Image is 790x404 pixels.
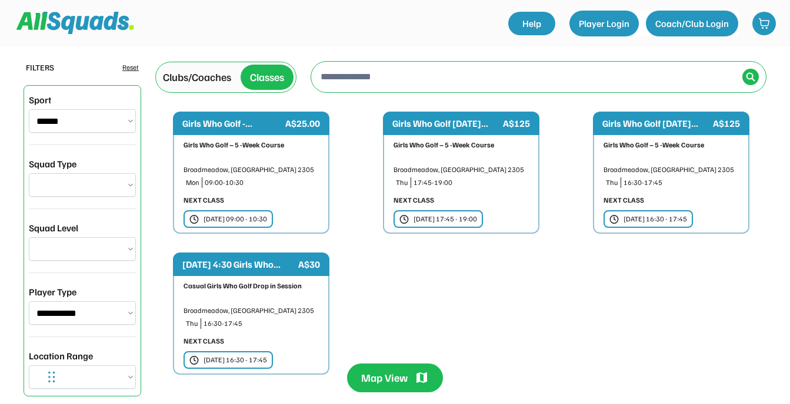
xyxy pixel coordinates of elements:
[606,177,618,188] div: Thu
[602,116,711,130] div: Girls Who Golf [DATE]...
[361,371,408,385] div: Map View
[285,116,320,130] div: A$25.00
[396,177,408,188] div: Thu
[604,164,739,175] div: Broadmeadow, [GEOGRAPHIC_DATA] 2305
[184,164,319,175] div: Broadmeadow, [GEOGRAPHIC_DATA] 2305
[569,11,639,36] button: Player Login
[122,62,139,73] div: Reset
[29,93,51,107] div: Sport
[29,221,78,235] div: Squad Level
[182,257,296,271] div: [DATE] 4:30 Girls Who...
[182,116,283,130] div: Girls Who Golf -...
[29,285,76,299] div: Player Type
[163,69,231,85] div: Clubs/Coaches
[250,69,284,85] div: Classes
[414,214,477,224] div: [DATE] 17:45 - 19:00
[604,140,739,150] div: Girls Who Golf – 5 -Week Course
[184,281,319,291] div: Casual Girls Who Golf Drop in Session
[26,61,54,73] div: FILTERS
[16,12,134,34] img: Squad%20Logo.svg
[184,140,319,150] div: Girls Who Golf – 5 -Week Course
[758,18,770,29] img: shopping-cart-01%20%281%29.svg
[204,355,267,365] div: [DATE] 16:30 - 17:45
[604,195,644,206] div: NEXT CLASS
[186,318,198,329] div: Thu
[204,214,267,224] div: [DATE] 09:00 - 10:30
[624,177,739,188] div: 16:30-17:45
[508,12,555,35] a: Help
[394,195,434,206] div: NEXT CLASS
[189,214,199,224] img: clock.svg
[29,157,76,171] div: Squad Type
[394,140,529,150] div: Girls Who Golf – 5 -Week Course
[184,195,224,206] div: NEXT CLASS
[624,214,687,224] div: [DATE] 16:30 - 17:45
[205,177,319,188] div: 09:00-10:30
[394,164,529,175] div: Broadmeadow, [GEOGRAPHIC_DATA] 2305
[646,11,738,36] button: Coach/Club Login
[713,116,740,130] div: A$125
[399,214,409,224] img: clock.svg
[189,355,199,365] img: clock.svg
[298,257,320,271] div: A$30
[503,116,530,130] div: A$125
[184,336,224,346] div: NEXT CLASS
[609,214,619,224] img: clock.svg
[186,177,199,188] div: Mon
[29,349,93,363] div: Location Range
[746,72,755,82] img: Icon%20%2838%29.svg
[204,318,319,329] div: 16:30-17:45
[392,116,501,130] div: Girls Who Golf [DATE]...
[184,305,319,316] div: Broadmeadow, [GEOGRAPHIC_DATA] 2305
[414,177,529,188] div: 17:45-19:00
